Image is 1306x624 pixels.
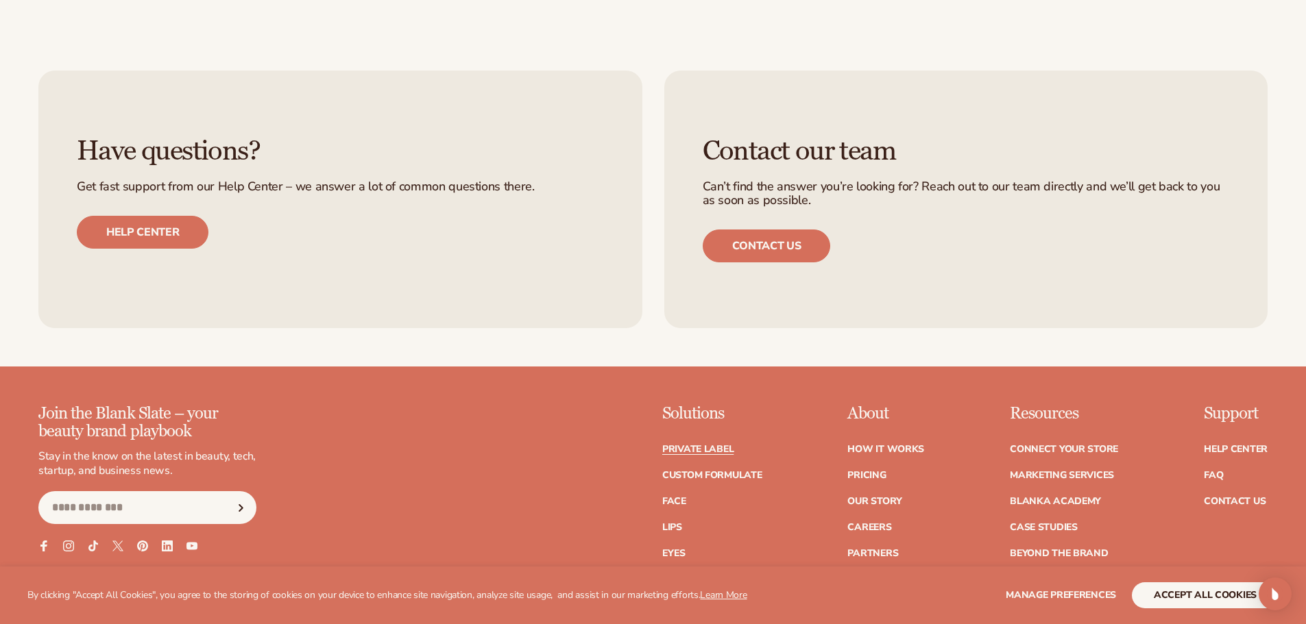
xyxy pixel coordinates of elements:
[38,449,256,478] p: Stay in the know on the latest in beauty, tech, startup, and business news.
[1010,445,1118,454] a: Connect your store
[77,136,604,166] h3: Have questions?
[1010,497,1101,506] a: Blanka Academy
[700,588,747,601] a: Learn More
[847,549,898,558] a: Partners
[38,405,256,441] p: Join the Blank Slate – your beauty brand playbook
[77,216,208,249] a: Help center
[226,491,256,524] button: Subscribe
[77,180,604,194] p: Get fast support from our Help Center – we answer a lot of common questions there.
[1204,497,1266,506] a: Contact Us
[662,497,686,506] a: Face
[662,445,734,454] a: Private label
[1010,549,1109,558] a: Beyond the brand
[662,549,686,558] a: Eyes
[847,471,886,480] a: Pricing
[1006,582,1116,608] button: Manage preferences
[662,405,762,423] p: Solutions
[1259,577,1292,610] div: Open Intercom Messenger
[847,497,902,506] a: Our Story
[1204,471,1223,480] a: FAQ
[703,136,1230,166] h3: Contact our team
[1010,523,1078,532] a: Case Studies
[1132,582,1279,608] button: accept all cookies
[27,590,747,601] p: By clicking "Accept All Cookies", you agree to the storing of cookies on your device to enhance s...
[1010,471,1114,480] a: Marketing services
[703,229,831,262] a: Contact us
[1010,405,1118,423] p: Resources
[662,471,762,480] a: Custom formulate
[1006,588,1116,601] span: Manage preferences
[662,523,682,532] a: Lips
[1204,445,1268,454] a: Help Center
[847,405,924,423] p: About
[847,445,924,454] a: How It Works
[1204,405,1268,423] p: Support
[847,523,891,532] a: Careers
[703,180,1230,208] p: Can’t find the answer you’re looking for? Reach out to our team directly and we’ll get back to yo...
